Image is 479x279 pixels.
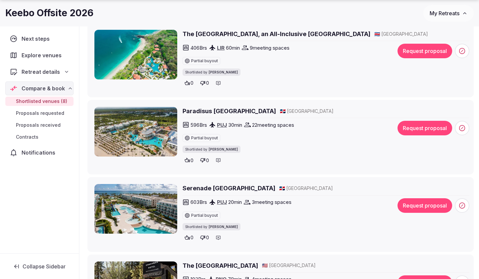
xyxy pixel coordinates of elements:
a: LIR [217,45,225,51]
span: 406 Brs [190,44,207,51]
span: My Retreats [430,10,459,17]
div: Shortlisted by [183,223,240,230]
span: Next steps [22,35,52,43]
span: 22 meeting spaces [252,121,294,128]
span: Shortlisted venues (8) [16,98,67,105]
span: [GEOGRAPHIC_DATA] [287,108,334,115]
a: Proposals requested [5,109,74,118]
span: 0 [206,157,209,164]
button: 🇩🇴 [279,185,285,192]
button: 0 [183,156,195,165]
img: Paradisus Palma Real Golf & Spa Resort [94,107,177,157]
span: Retreat details [22,68,60,76]
span: [PERSON_NAME] [209,224,238,229]
div: Shortlisted by [183,69,240,76]
button: My Retreats [423,5,474,22]
span: [GEOGRAPHIC_DATA] [269,262,316,269]
button: 0 [198,156,211,165]
img: Serenade Punta Cana Beach & Spa Resort [94,184,177,234]
span: 30 min [228,121,242,128]
span: 9 meeting spaces [250,44,290,51]
span: [PERSON_NAME] [209,147,238,152]
span: Proposals received [16,122,61,128]
span: Proposals requested [16,110,64,116]
a: Proposals received [5,120,74,130]
a: Contracts [5,132,74,142]
span: 20 min [228,199,242,206]
a: PUJ [217,122,227,128]
a: Explore venues [5,48,74,62]
button: 🇩🇴 [280,108,286,115]
span: Partial buyout [191,136,218,140]
span: 603 Brs [190,199,207,206]
button: Collapse Sidebar [5,259,74,274]
button: 0 [183,233,195,242]
span: 596 Brs [190,121,207,128]
a: PUJ [217,199,227,205]
span: 0 [190,234,193,241]
span: 60 min [226,44,240,51]
button: Request proposal [398,198,452,213]
span: Explore venues [22,51,64,59]
div: Shortlisted by [183,146,240,153]
span: [GEOGRAPHIC_DATA] [286,185,333,192]
a: Next steps [5,32,74,46]
button: 0 [198,233,211,242]
span: 🇩🇴 [280,108,286,114]
span: [GEOGRAPHIC_DATA] [381,31,428,37]
button: 0 [198,78,211,88]
span: Collapse Sidebar [23,263,66,270]
span: 🇩🇴 [279,185,285,191]
span: 0 [190,157,193,164]
button: Request proposal [398,44,452,58]
span: 0 [206,234,209,241]
a: The [GEOGRAPHIC_DATA], an All-Inclusive [GEOGRAPHIC_DATA] [183,30,370,38]
span: 🇺🇸 [262,262,268,268]
img: The Westin Reserva Conchal, an All-Inclusive Golf Resort & Spa [94,30,177,79]
button: Request proposal [398,121,452,135]
span: Partial buyout [191,59,218,63]
a: Serenade [GEOGRAPHIC_DATA] [183,184,275,192]
a: Notifications [5,146,74,160]
button: 0 [183,78,195,88]
span: Partial buyout [191,213,218,217]
button: 🇺🇸 [262,262,268,269]
span: 0 [190,80,193,86]
span: 0 [206,80,209,86]
span: 3 meeting spaces [252,199,292,206]
span: Contracts [16,134,38,140]
span: [PERSON_NAME] [209,70,238,74]
a: Shortlisted venues (8) [5,97,74,106]
a: The [GEOGRAPHIC_DATA] [183,261,258,270]
span: Compare & book [22,84,65,92]
h1: Keebo Offsite 2026 [5,7,93,20]
span: Notifications [22,149,58,157]
a: Paradisus [GEOGRAPHIC_DATA] [183,107,276,115]
button: 🇨🇷 [374,31,380,37]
